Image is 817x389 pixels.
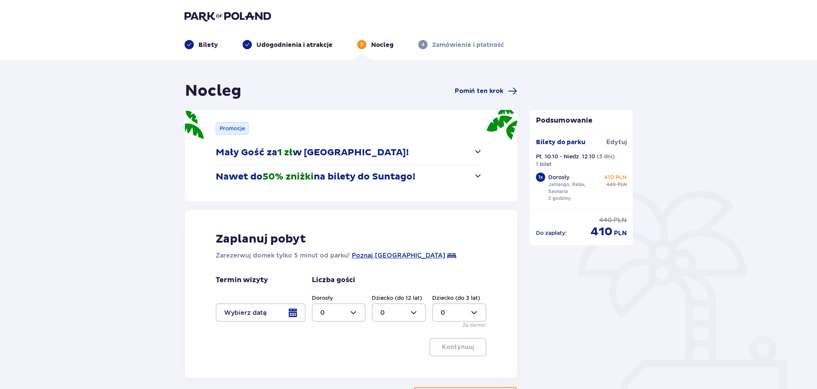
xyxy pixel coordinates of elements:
span: 1 zł [277,147,293,158]
label: Dziecko (do 3 lat) [432,294,480,302]
span: 440 [606,181,616,188]
div: 3Nocleg [357,40,394,49]
p: Liczba gości [312,276,355,285]
label: Dziecko (do 12 lat) [372,294,422,302]
div: 4Zamówienie i płatność [418,40,504,49]
p: 1 bilet [536,160,552,168]
p: 4 [421,41,424,48]
p: Nawet do na bilety do Suntago! [216,171,415,183]
span: 410 [591,224,612,239]
img: Park of Poland logo [185,11,271,22]
span: Pomiń ten krok [455,87,503,95]
p: 410 PLN [604,173,627,181]
span: PLN [614,216,627,224]
p: 3 [360,41,363,48]
p: Zaplanuj pobyt [216,232,306,246]
p: Bilety [198,41,218,49]
p: Do zapłaty : [536,229,567,237]
button: Nawet do50% zniżkina bilety do Suntago! [216,165,483,189]
span: PLN [617,181,627,188]
h1: Nocleg [185,81,241,101]
a: Poznaj [GEOGRAPHIC_DATA] [352,251,445,260]
p: Za darmo! [463,322,486,329]
p: Nocleg [371,41,394,49]
p: Jamango, Relax, Saunaria [548,181,601,195]
p: Dorosły [548,173,569,181]
span: PLN [614,229,627,238]
p: Udogodnienia i atrakcje [256,41,333,49]
div: Bilety [185,40,218,49]
p: Termin wizyty [216,276,268,285]
p: Mały Gość za w [GEOGRAPHIC_DATA]! [216,147,409,158]
p: Kontynuuj [442,343,474,351]
div: Udogodnienia i atrakcje [243,40,333,49]
span: 440 [599,216,612,224]
p: Podsumowanie [530,116,633,125]
p: Bilety do parku [536,138,586,146]
label: Dorosły [312,294,333,302]
span: 50% zniżki [263,171,314,183]
p: Promocje [220,125,245,132]
a: Pomiń ten krok [455,86,517,96]
p: Pt. 10.10 - Niedz. 12.10 [536,153,595,160]
p: Zamówienie i płatność [432,41,504,49]
div: 1 x [536,173,545,182]
p: 2 godziny [548,195,571,202]
p: ( 3 dni ) [597,153,615,160]
button: Kontynuuj [429,338,486,356]
p: Zarezerwuj domek tylko 5 minut od parku! [216,251,350,260]
span: Edytuj [606,138,627,146]
button: Mały Gość za1 złw [GEOGRAPHIC_DATA]! [216,141,483,165]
